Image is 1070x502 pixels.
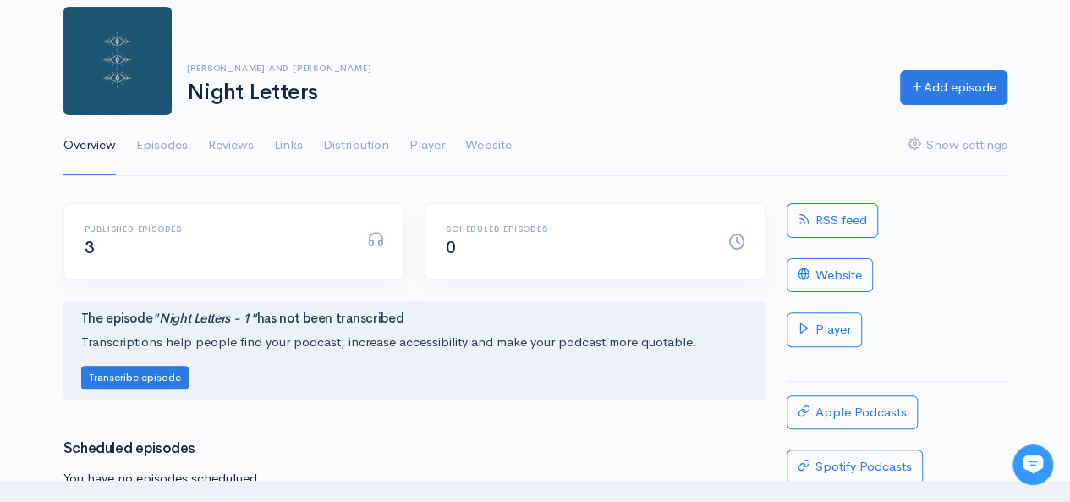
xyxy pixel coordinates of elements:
[25,113,313,194] h2: Just let us know if you need anything and we'll be happy to help! 🙂
[85,224,347,234] h6: Published episodes
[152,310,256,326] i: "Night Letters - 1"
[187,63,880,73] h6: [PERSON_NAME] and [PERSON_NAME]
[187,80,880,105] h1: Night Letters
[787,450,923,484] a: Spotify Podcasts
[49,318,302,352] input: Search articles
[787,258,873,293] a: Website
[63,469,766,488] p: You have no episodes schedulued
[85,237,95,258] span: 3
[25,82,313,109] h1: Hi 👋
[81,366,189,390] button: Transcribe episode
[446,224,708,234] h6: Scheduled episodes
[136,115,188,176] a: Episodes
[208,115,254,176] a: Reviews
[274,115,303,176] a: Links
[465,115,512,176] a: Website
[787,203,878,238] a: RSS feed
[323,115,389,176] a: Distribution
[787,395,918,430] a: Apple Podcasts
[26,224,312,258] button: New conversation
[81,333,749,352] p: Transcriptions help people find your podcast, increase accessibility and make your podcast more q...
[900,70,1007,105] a: Add episode
[23,290,316,311] p: Find an answer quickly
[908,115,1007,176] a: Show settings
[446,237,456,258] span: 0
[1012,444,1053,485] iframe: gist-messenger-bubble-iframe
[787,312,862,347] a: Player
[81,312,749,326] h4: The episode has not been transcribed
[63,441,766,457] h3: Scheduled episodes
[81,368,189,384] a: Transcribe episode
[63,115,116,176] a: Overview
[409,115,445,176] a: Player
[109,234,203,248] span: New conversation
